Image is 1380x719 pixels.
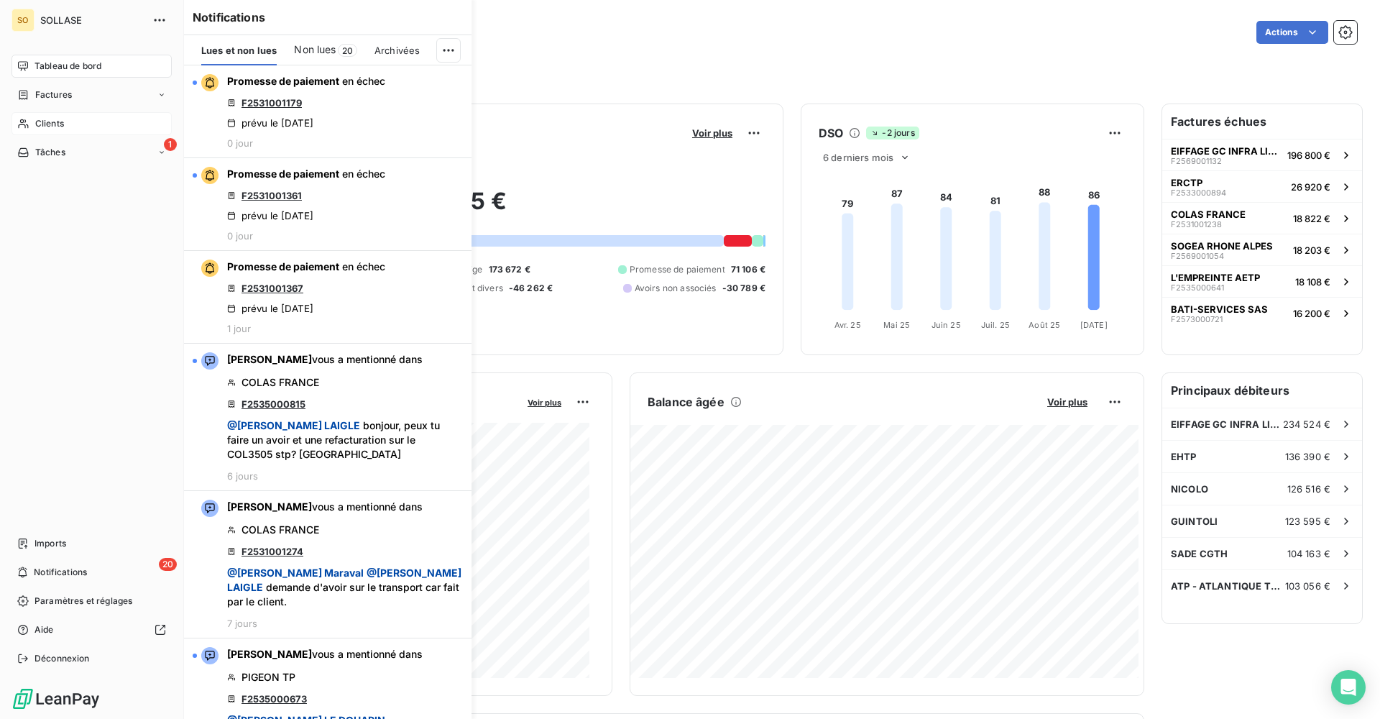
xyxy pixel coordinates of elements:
[184,158,471,251] button: Promesse de paiement en échecF2531001361prévu le [DATE]0 jour
[1080,320,1108,330] tspan: [DATE]
[1162,202,1362,234] button: COLAS FRANCEF253100123818 822 €
[1293,308,1330,319] span: 16 200 €
[1162,170,1362,202] button: ERCTPF253300089426 920 €
[241,283,303,294] a: F2531001367
[1295,276,1330,288] span: 18 108 €
[1285,451,1330,462] span: 136 390 €
[227,470,258,482] span: 6 jours
[34,566,87,579] span: Notifications
[193,9,463,26] h6: Notifications
[227,303,313,314] div: prévu le [DATE]
[1171,220,1222,229] span: F2531001238
[981,320,1010,330] tspan: Juil. 25
[227,137,253,149] span: 0 jour
[1171,516,1218,527] span: GUINTOLI
[227,647,423,661] span: vous a mentionné dans
[1162,234,1362,265] button: SOGEA RHONE ALPESF256900105418 203 €
[227,168,339,180] span: Promesse de paiement
[1171,483,1208,495] span: NICOLO
[227,566,463,609] span: demande d'avoir sur le transport car fait par le client.
[227,260,339,273] span: Promesse de paiement
[1171,303,1268,315] span: BATI-SERVICES SAS
[159,558,177,571] span: 20
[1171,548,1228,559] span: SADE CGTH
[722,282,765,295] span: -30 789 €
[241,523,319,537] span: COLAS FRANCE
[201,45,277,56] span: Lues et non lues
[1287,150,1330,161] span: 196 800 €
[241,693,307,705] a: F2535000673
[1293,213,1330,224] span: 18 822 €
[241,97,302,109] a: F2531001179
[241,670,295,684] span: PIGEON TP
[1171,209,1246,220] span: COLAS FRANCE
[1171,283,1224,292] span: F2535000641
[528,398,561,408] span: Voir plus
[227,419,360,431] span: @ [PERSON_NAME] LAIGLE
[823,152,893,163] span: 6 derniers mois
[1043,395,1092,408] button: Voir plus
[184,491,471,638] button: [PERSON_NAME]vous a mentionné dansCOLAS FRANCEF2531001274 @[PERSON_NAME] Maraval @[PERSON_NAME] L...
[227,648,312,660] span: [PERSON_NAME]
[227,75,339,87] span: Promesse de paiement
[931,320,961,330] tspan: Juin 25
[1291,181,1330,193] span: 26 920 €
[241,546,303,557] a: F2531001274
[34,595,132,608] span: Paramètres et réglages
[11,618,172,641] a: Aide
[227,567,364,579] span: @ [PERSON_NAME] Maraval
[227,500,423,514] span: vous a mentionné dans
[374,45,420,56] span: Archivées
[184,251,471,344] button: Promesse de paiement en échecF2531001367prévu le [DATE]1 jour
[523,395,566,408] button: Voir plus
[1171,240,1273,252] span: SOGEA RHONE ALPES
[1285,580,1330,592] span: 103 056 €
[342,75,385,87] span: en échec
[11,9,34,32] div: SO
[1331,670,1366,705] div: Open Intercom Messenger
[731,263,765,276] span: 71 106 €
[1293,244,1330,256] span: 18 203 €
[1171,252,1224,260] span: F2569001054
[227,117,313,129] div: prévu le [DATE]
[241,190,302,201] a: F2531001361
[1162,104,1362,139] h6: Factures échues
[227,210,313,221] div: prévu le [DATE]
[241,398,305,410] a: F2535000815
[635,282,717,295] span: Avoirs non associés
[342,168,385,180] span: en échec
[1171,315,1223,324] span: F2573000721
[227,323,251,334] span: 1 jour
[184,344,471,491] button: [PERSON_NAME]vous a mentionné dansCOLAS FRANCEF2535000815 @[PERSON_NAME] LAIGLE bonjour, peux tu ...
[1171,145,1282,157] span: EIFFAGE GC INFRA LINEAIRES
[630,263,725,276] span: Promesse de paiement
[1287,548,1330,559] span: 104 163 €
[1256,21,1328,44] button: Actions
[34,537,66,550] span: Imports
[1162,265,1362,297] button: L'EMPREINTE AETPF253500064118 108 €
[34,623,54,636] span: Aide
[1171,157,1222,165] span: F2569001132
[449,282,503,295] span: Crédit divers
[34,60,101,73] span: Tableau de bord
[883,320,910,330] tspan: Mai 25
[1171,188,1226,197] span: F2533000894
[1162,139,1362,170] button: EIFFAGE GC INFRA LINEAIRESF2569001132196 800 €
[227,418,463,462] span: bonjour, peux tu faire un avoir et une refacturation sur le COL3505 stp? [GEOGRAPHIC_DATA]
[35,117,64,130] span: Clients
[1171,418,1283,430] span: EIFFAGE GC INFRA LINEAIRES
[819,124,843,142] h6: DSO
[866,127,919,139] span: -2 jours
[1287,483,1330,495] span: 126 516 €
[184,65,471,158] button: Promesse de paiement en échecF2531001179prévu le [DATE]0 jour
[1283,418,1330,430] span: 234 524 €
[1029,320,1060,330] tspan: Août 25
[1171,272,1260,283] span: L'EMPREINTE AETP
[489,263,530,276] span: 173 672 €
[688,127,737,139] button: Voir plus
[648,393,724,411] h6: Balance âgée
[40,14,144,26] span: SOLLASE
[1285,516,1330,527] span: 123 595 €
[1047,396,1087,408] span: Voir plus
[35,146,65,159] span: Tâches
